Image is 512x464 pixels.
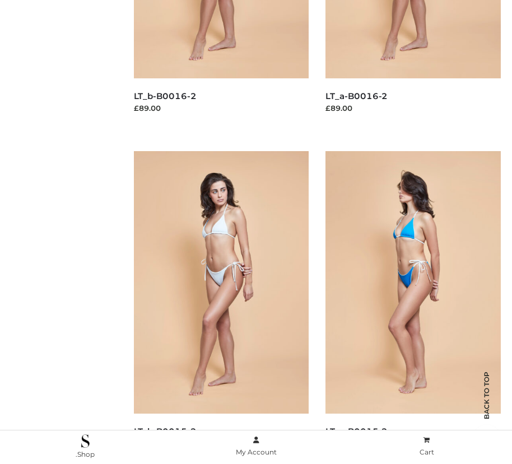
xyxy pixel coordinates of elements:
a: My Account [171,434,342,459]
span: Back to top [473,391,501,419]
a: Cart [341,434,512,459]
a: LT_a-B0016-2 [325,91,388,101]
a: LT_b-B0016-2 [134,91,197,101]
span: Cart [420,448,434,456]
div: £89.00 [325,102,501,114]
img: .Shop [81,434,90,448]
a: LT_a-B0015-2 [325,426,388,437]
span: My Account [236,448,277,456]
span: .Shop [76,450,95,458]
div: £89.00 [134,102,309,114]
a: LT_b-B0015-2 [134,426,197,437]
